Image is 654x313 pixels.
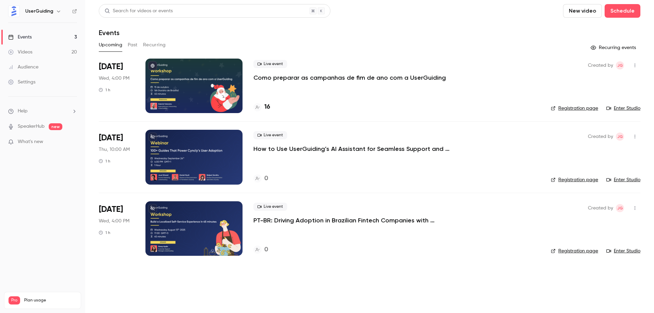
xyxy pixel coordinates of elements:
span: new [49,123,62,130]
span: Created by [588,132,613,141]
button: Schedule [605,4,640,18]
h4: 0 [264,245,268,254]
a: Registration page [551,105,598,112]
span: What's new [18,138,43,145]
button: New video [563,4,602,18]
div: Videos [8,49,32,56]
div: 1 h [99,158,110,164]
a: 0 [253,174,268,183]
span: Joud Ghazal [616,61,624,69]
span: Wed, 4:00 PM [99,218,129,224]
span: [DATE] [99,204,123,215]
button: Past [128,40,138,50]
span: Plan usage [24,298,77,303]
a: 16 [253,103,270,112]
span: JG [617,61,623,69]
span: Live event [253,203,287,211]
button: Recurring events [588,42,640,53]
div: Settings [8,79,35,85]
div: 1 h [99,230,110,235]
h1: Events [99,29,120,37]
div: Oct 29 Wed, 4:00 PM (America/Sao Paulo) [99,201,135,256]
button: Recurring [143,40,166,50]
span: Joud Ghazal [616,132,624,141]
button: Upcoming [99,40,122,50]
a: PT-BR: Driving Adoption in Brazilian Fintech Companies with UserGuiding [253,216,458,224]
a: Registration page [551,176,598,183]
a: Enter Studio [606,105,640,112]
a: How to Use UserGuiding’s AI Assistant for Seamless Support and Adoption [253,145,458,153]
div: Search for videos or events [105,7,173,15]
span: Live event [253,131,287,139]
a: Como preparar as campanhas de fim de ano com a UserGuiding [253,74,446,82]
span: [DATE] [99,61,123,72]
span: Joud Ghazal [616,204,624,212]
span: Live event [253,60,287,68]
div: Audience [8,64,38,71]
a: Enter Studio [606,248,640,254]
div: 1 h [99,87,110,93]
span: Thu, 10:00 AM [99,146,130,153]
span: Pro [9,296,20,304]
div: Oct 23 Thu, 4:00 PM (Europe/Istanbul) [99,130,135,184]
span: JG [617,132,623,141]
span: Created by [588,204,613,212]
a: Registration page [551,248,598,254]
span: [DATE] [99,132,123,143]
div: Oct 15 Wed, 4:00 PM (America/Sao Paulo) [99,59,135,113]
span: Wed, 4:00 PM [99,75,129,82]
h6: UserGuiding [25,8,53,15]
h4: 0 [264,174,268,183]
div: Events [8,34,32,41]
span: Created by [588,61,613,69]
img: UserGuiding [9,6,19,17]
li: help-dropdown-opener [8,108,77,115]
span: Help [18,108,28,115]
a: SpeakerHub [18,123,45,130]
h4: 16 [264,103,270,112]
span: JG [617,204,623,212]
a: 0 [253,245,268,254]
iframe: Noticeable Trigger [69,139,77,145]
a: Enter Studio [606,176,640,183]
